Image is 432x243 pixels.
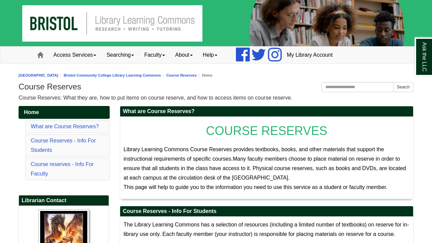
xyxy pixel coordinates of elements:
button: Search [393,82,413,92]
a: What are Course Reserves? [31,124,99,129]
h2: Course Reserves - Info For Students [120,206,413,217]
a: About [170,47,198,63]
span: Library Learning Commons Course Reserves provides textbooks, books, and other materials that supp... [124,146,384,162]
span: Course Reserves: What they are, how to put items on course reserve, and how to access items on co... [19,95,292,101]
a: Searching [101,47,139,63]
a: Course reserves - Info For Faculty [31,161,94,177]
li: Home [197,72,213,79]
span: COURSE RESERVES [206,124,327,138]
nav: breadcrumb [19,72,413,79]
h2: What are Course Reserves? [120,106,413,117]
span: The Library Learning Commons has a selection of resources (including a limited number of textbook... [124,222,409,237]
a: Access Services [48,47,101,63]
a: Faculty [139,47,170,63]
h2: Librarian Contact [19,195,109,206]
a: Home [19,106,110,119]
span: This page will help to guide you to the information you need to use this service as a student or ... [124,184,387,190]
a: Bristol Community College Library Learning Commons [64,73,161,77]
a: Help [198,47,222,63]
a: Course Reserves [166,73,197,77]
h1: Course Reserves [19,82,413,91]
a: Course Reserves - Info For Students [31,138,96,153]
span: Many faculty members choose to place material on reserve in order to ensure that all students in ... [124,156,406,181]
span: Home [24,109,39,115]
a: My Library Account [282,47,338,63]
a: [GEOGRAPHIC_DATA] [19,73,58,77]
